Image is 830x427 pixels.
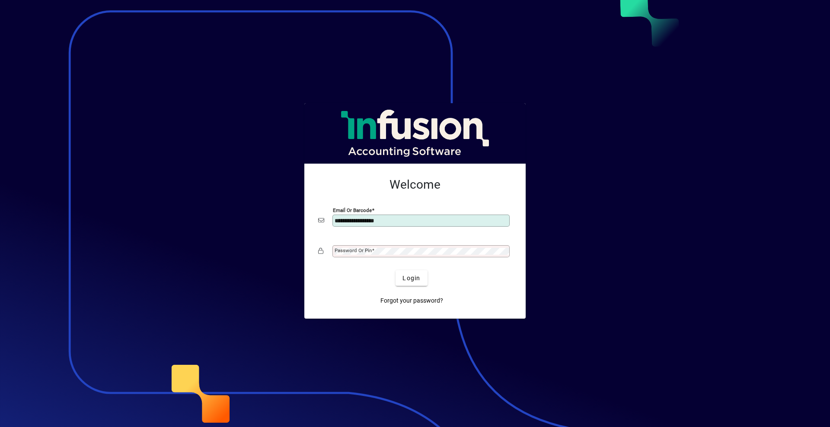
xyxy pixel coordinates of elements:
[335,247,372,253] mat-label: Password or Pin
[318,177,512,192] h2: Welcome
[377,293,447,308] a: Forgot your password?
[402,274,420,283] span: Login
[333,207,372,213] mat-label: Email or Barcode
[396,270,427,286] button: Login
[380,296,443,305] span: Forgot your password?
